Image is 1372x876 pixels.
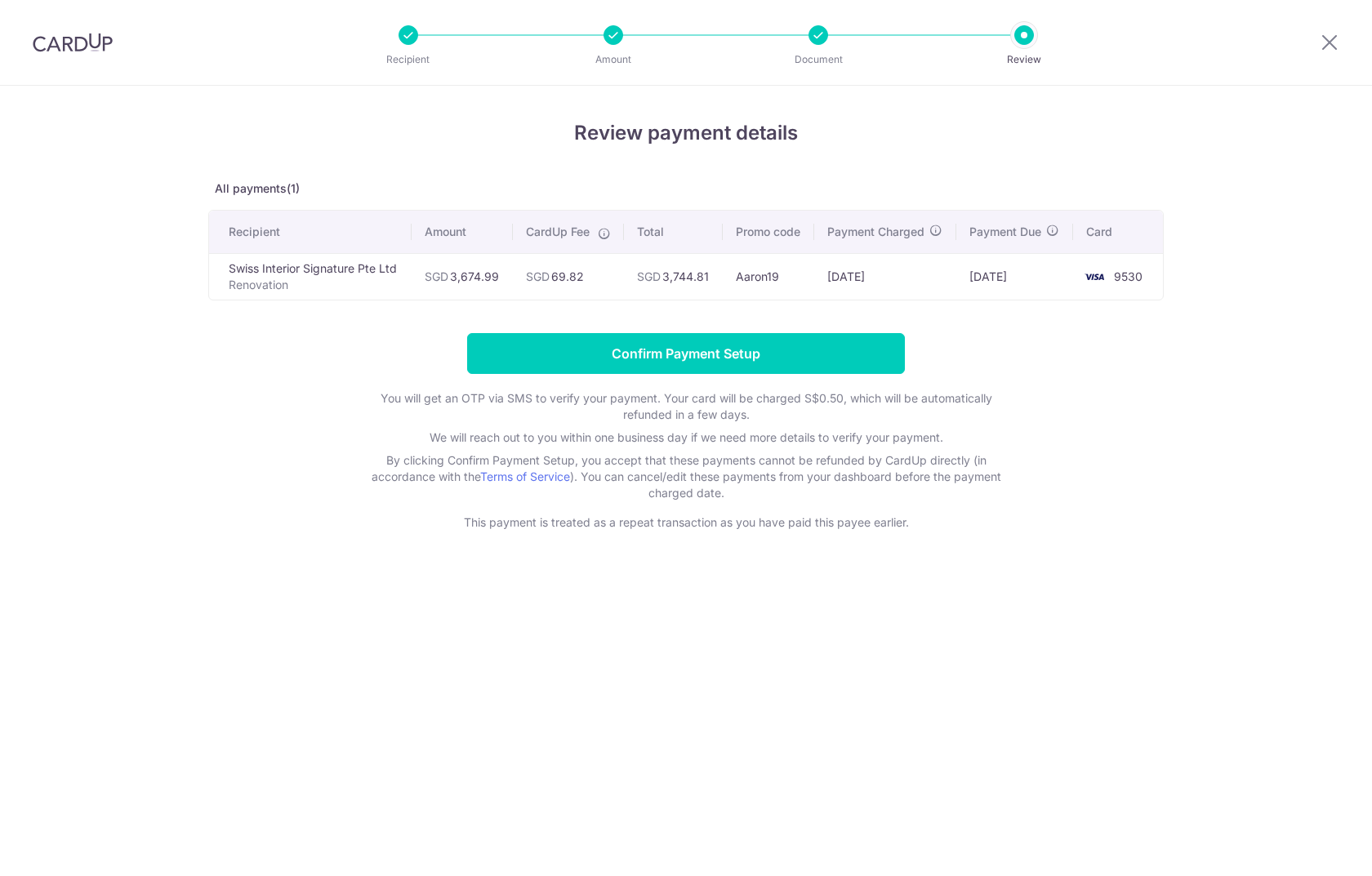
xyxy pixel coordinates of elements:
span: SGD [637,269,661,283]
p: Document [758,51,879,68]
p: Review [964,51,1085,68]
span: SGD [526,269,550,283]
a: Terms of Service [480,469,570,483]
th: Amount [412,211,513,253]
img: CardUp [33,33,113,52]
input: Confirm Payment Setup [467,333,905,374]
span: CardUp Fee [526,224,590,240]
td: [DATE] [956,253,1073,300]
td: Swiss Interior Signature Pte Ltd [209,253,412,300]
th: Total [624,211,723,253]
h4: Review payment details [208,118,1164,148]
td: Aaron19 [723,253,814,300]
th: Promo code [723,211,814,253]
img: <span class="translation_missing" title="translation missing: en.account_steps.new_confirm_form.b... [1078,267,1111,287]
p: We will reach out to you within one business day if we need more details to verify your payment. [359,429,1013,446]
td: 3,744.81 [624,253,723,300]
th: Recipient [209,211,412,253]
td: [DATE] [814,253,956,300]
span: Payment Due [969,224,1041,240]
p: Recipient [348,51,469,68]
p: You will get an OTP via SMS to verify your payment. Your card will be charged S$0.50, which will ... [359,390,1013,423]
p: Amount [553,51,674,68]
th: Card [1073,211,1163,253]
p: By clicking Confirm Payment Setup, you accept that these payments cannot be refunded by CardUp di... [359,452,1013,501]
td: 69.82 [513,253,625,300]
td: 3,674.99 [412,253,513,300]
p: Renovation [229,277,399,293]
span: 9530 [1114,269,1143,283]
p: This payment is treated as a repeat transaction as you have paid this payee earlier. [359,514,1013,531]
span: SGD [425,269,448,283]
p: All payments(1) [208,180,1164,197]
span: Payment Charged [827,224,924,240]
